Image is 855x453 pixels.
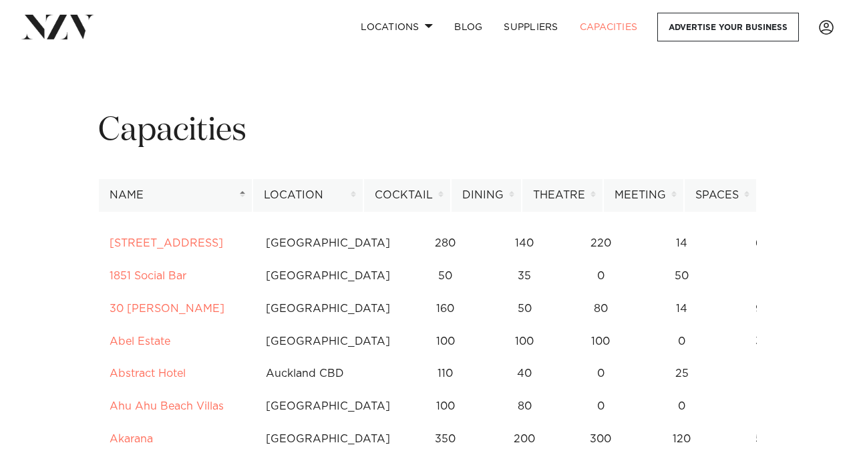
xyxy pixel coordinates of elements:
a: [STREET_ADDRESS] [110,238,223,249]
a: Advertise your business [657,13,799,41]
td: 50 [401,260,489,293]
td: 3 [722,325,795,358]
td: [GEOGRAPHIC_DATA] [254,260,401,293]
a: Ahu Ahu Beach Villas [110,401,224,412]
th: Spaces: activate to sort column ascending [684,179,757,212]
td: 0 [560,260,641,293]
td: 14 [641,227,722,260]
td: [GEOGRAPHIC_DATA] [254,227,401,260]
td: 160 [401,293,489,325]
th: Dining: activate to sort column ascending [451,179,522,212]
td: 1 [722,260,795,293]
td: 0 [641,390,722,423]
th: Theatre: activate to sort column ascending [522,179,603,212]
td: 140 [489,227,560,260]
td: 6 [722,227,795,260]
td: 14 [641,293,722,325]
td: 100 [489,325,560,358]
td: 1 [722,357,795,390]
td: [GEOGRAPHIC_DATA] [254,390,401,423]
td: 50 [641,260,722,293]
td: 80 [560,293,641,325]
td: 100 [560,325,641,358]
a: Abstract Hotel [110,368,186,379]
td: 25 [641,357,722,390]
td: 100 [401,390,489,423]
a: 1851 Social Bar [110,271,186,281]
td: [GEOGRAPHIC_DATA] [254,325,401,358]
th: Location: activate to sort column ascending [252,179,363,212]
a: Capacities [569,13,649,41]
h1: Capacities [98,110,757,152]
a: 30 [PERSON_NAME] [110,303,224,314]
td: 0 [641,325,722,358]
img: nzv-logo.png [21,15,94,39]
td: 50 [489,293,560,325]
td: [GEOGRAPHIC_DATA] [254,293,401,325]
td: 100 [401,325,489,358]
a: Locations [350,13,444,41]
th: Name: activate to sort column descending [98,179,252,212]
td: 80 [489,390,560,423]
a: SUPPLIERS [493,13,568,41]
th: Cocktail: activate to sort column ascending [363,179,451,212]
a: BLOG [444,13,493,41]
td: 1 [722,390,795,423]
td: 9 [722,293,795,325]
a: Akarana [110,434,153,444]
td: 0 [560,357,641,390]
td: 35 [489,260,560,293]
td: Auckland CBD [254,357,401,390]
td: 220 [560,227,641,260]
td: 110 [401,357,489,390]
td: 40 [489,357,560,390]
td: 0 [560,390,641,423]
a: Abel Estate [110,336,170,347]
td: 280 [401,227,489,260]
th: Meeting: activate to sort column ascending [603,179,684,212]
